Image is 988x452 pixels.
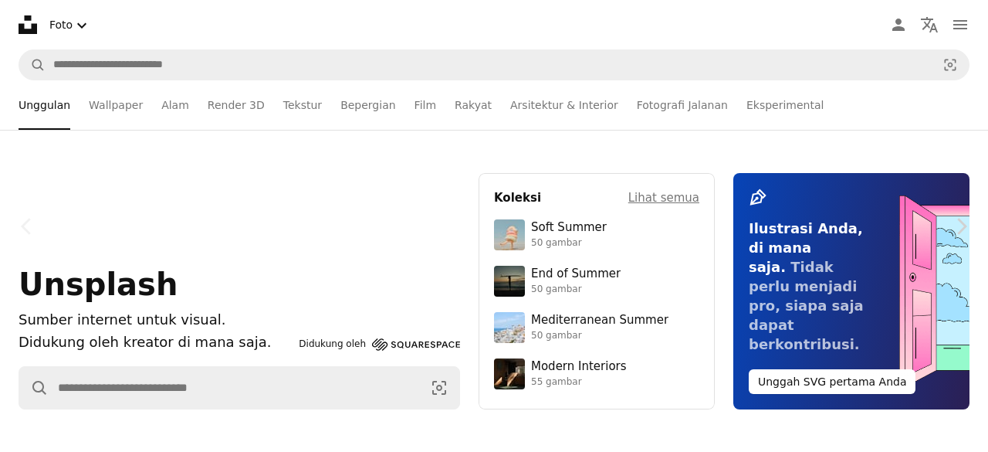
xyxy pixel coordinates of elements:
a: Mediterranean Summer50 gambar [494,312,699,343]
a: Beranda — Unsplash [19,15,37,34]
a: Fotografi Jalanan [637,80,728,130]
div: Soft Summer [531,220,607,236]
a: Berikutnya [934,152,988,301]
a: Arsitektur & Interior [510,80,618,130]
h1: Sumber internet untuk visual. [19,309,293,331]
a: Eksperimental [746,80,824,130]
a: Lihat semua [628,189,699,207]
button: Bahasa [914,9,945,40]
a: Wallpaper [89,80,143,130]
div: Modern Interiors [531,359,627,375]
button: Menu [945,9,976,40]
span: Unsplash [19,267,178,302]
button: Pilih jenis aset [43,9,97,41]
button: Pencarian di Unsplash [19,367,49,409]
div: 50 gambar [531,330,668,342]
button: Pencarian visual [419,367,459,409]
a: Film [414,80,436,130]
img: premium_photo-1754398386796-ea3dec2a6302 [494,266,525,297]
div: 50 gambar [531,284,621,296]
div: 50 gambar [531,237,607,250]
a: Rakyat [455,80,492,130]
button: Pencarian di Unsplash [19,50,46,80]
form: Temuka visual di seluruh situs [19,49,969,80]
a: Alam [161,80,189,130]
div: Mediterranean Summer [531,313,668,328]
a: Didukung oleh [299,335,460,354]
div: 55 gambar [531,376,627,389]
form: Temuka visual di seluruh situs [19,366,460,410]
span: Tidak perlu menjadi pro, siapa saja dapat berkontribusi. [749,259,864,352]
a: Render 3D [208,80,265,130]
a: Bepergian [340,80,395,130]
img: premium_photo-1688410049290-d7394cc7d5df [494,312,525,343]
a: End of Summer50 gambar [494,266,699,297]
img: premium_photo-1749544311043-3a6a0c8d54af [494,219,525,250]
button: Pencarian visual [932,50,969,80]
a: Tekstur [283,80,322,130]
div: End of Summer [531,267,621,282]
h4: Koleksi [494,189,541,207]
a: Masuk/Daftar [883,9,914,40]
button: Unggah SVG pertama Anda [749,369,915,394]
span: Ilustrasi Anda, di mana saja. [749,220,863,275]
p: Didukung oleh kreator di mana saja. [19,331,293,354]
img: premium_photo-1747189286942-bc91257a2e39 [494,359,525,389]
a: Soft Summer50 gambar [494,219,699,250]
a: Modern Interiors55 gambar [494,359,699,389]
